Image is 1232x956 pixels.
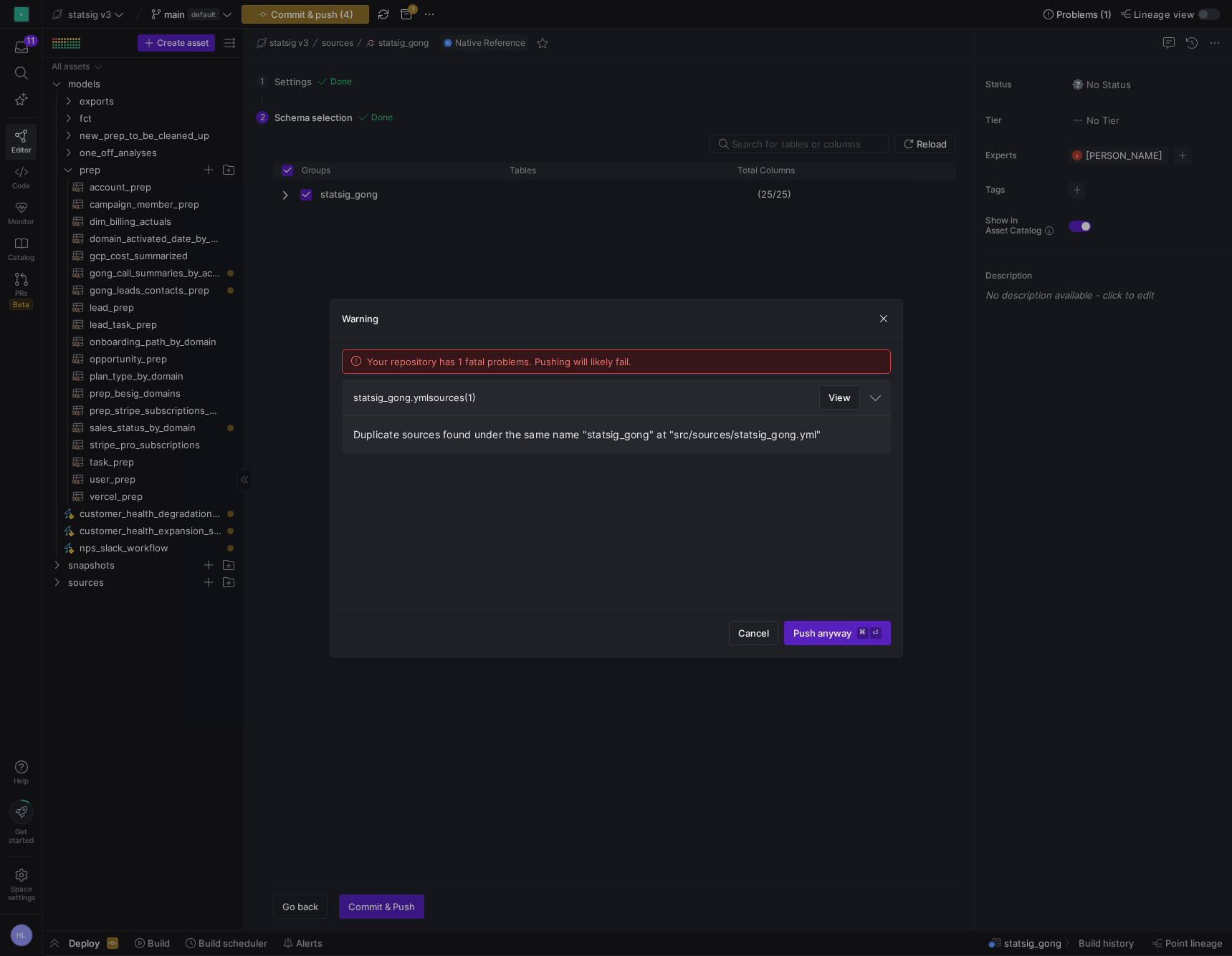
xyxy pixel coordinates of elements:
div: statsig_gong.ymlsources(1)View [342,415,891,453]
span: View [829,392,851,403]
kbd: ⌘ [857,627,869,639]
h3: Warning [342,313,378,324]
span: statsig_gong.yml (1) [353,385,860,410]
span: Duplicate sources found under the same name "statsig_gong" at "src/sources/statsig_gong.yml" [353,428,821,442]
mat-expansion-panel-header: statsig_gong.ymlsources(1)View [342,380,891,415]
a: View [819,385,860,410]
span: Push anyway [793,627,882,639]
kbd: ⏎ [870,627,882,639]
button: Cancel [729,621,778,645]
span: sources [429,392,464,403]
button: Push anyway⌘⏎ [784,621,891,645]
span: Your repository has 1 fatal problems. Pushing will likely fail. [367,356,631,367]
span: Cancel [738,627,769,639]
